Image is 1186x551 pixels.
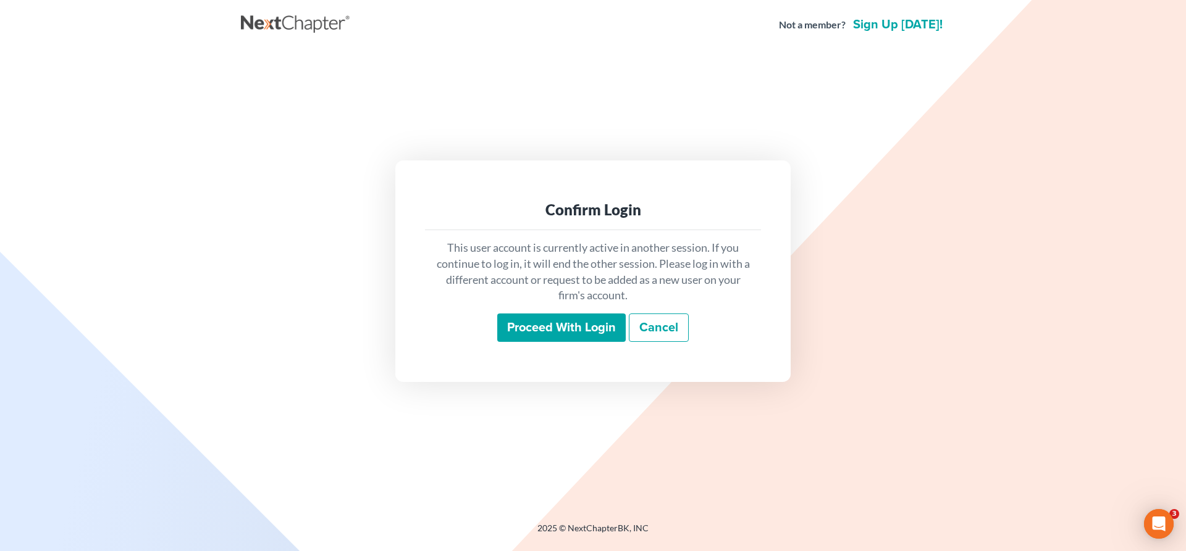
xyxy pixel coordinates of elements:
[435,240,751,304] p: This user account is currently active in another session. If you continue to log in, it will end ...
[497,313,626,342] input: Proceed with login
[1169,509,1179,519] span: 3
[779,18,846,32] strong: Not a member?
[1144,509,1174,539] div: Open Intercom Messenger
[241,522,945,544] div: 2025 © NextChapterBK, INC
[435,200,751,220] div: Confirm Login
[629,313,689,342] a: Cancel
[851,19,945,31] a: Sign up [DATE]!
